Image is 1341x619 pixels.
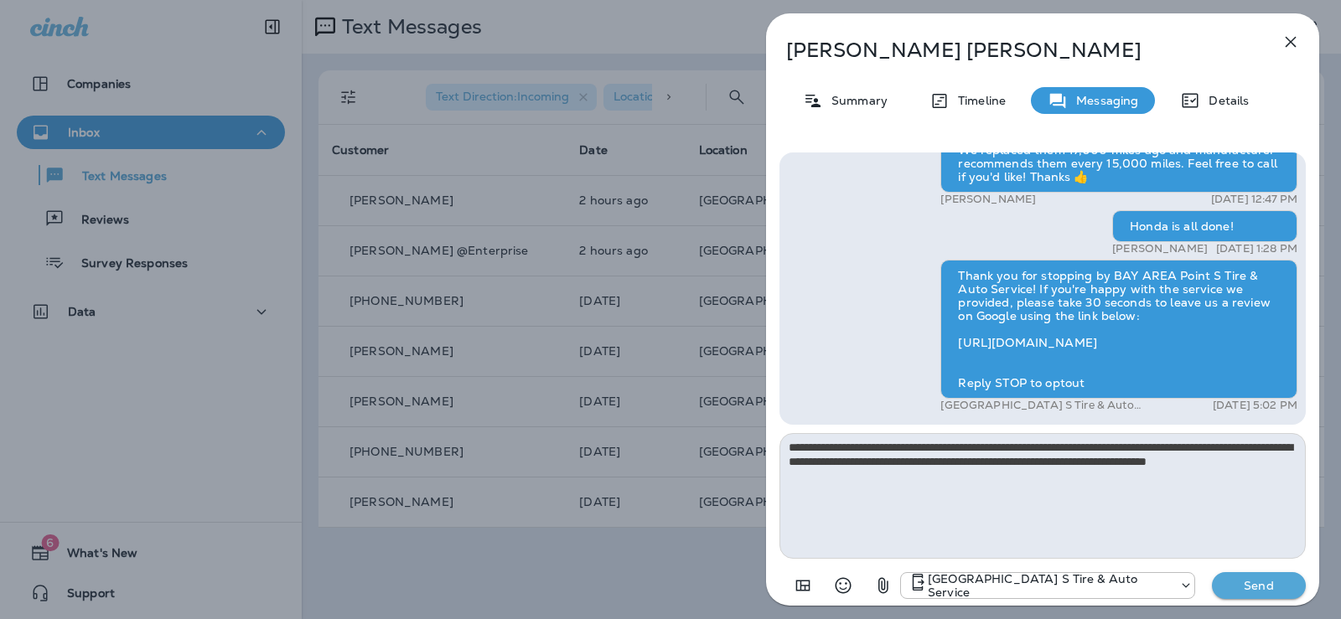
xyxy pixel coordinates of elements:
p: [GEOGRAPHIC_DATA] S Tire & Auto Service [940,399,1154,412]
div: +1 (301) 975-0024 [901,572,1194,599]
button: Add in a premade template [786,569,820,602]
p: [PERSON_NAME] [PERSON_NAME] [786,39,1244,62]
p: Details [1200,94,1249,107]
p: Summary [823,94,888,107]
div: Thank you for stopping by BAY AREA Point S Tire & Auto Service! If you're happy with the service ... [940,260,1297,399]
p: Messaging [1068,94,1138,107]
p: [GEOGRAPHIC_DATA] S Tire & Auto Service [928,572,1171,599]
p: [DATE] 12:47 PM [1211,193,1297,206]
button: Select an emoji [826,569,860,602]
p: [DATE] 1:28 PM [1216,242,1297,255]
button: Send [1212,572,1306,599]
p: Send [1224,578,1294,593]
p: Timeline [950,94,1006,107]
div: Honda is all done! [1112,210,1297,242]
p: [PERSON_NAME] [1112,242,1208,255]
p: [DATE] 5:02 PM [1213,399,1297,412]
p: [PERSON_NAME] [940,193,1036,206]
